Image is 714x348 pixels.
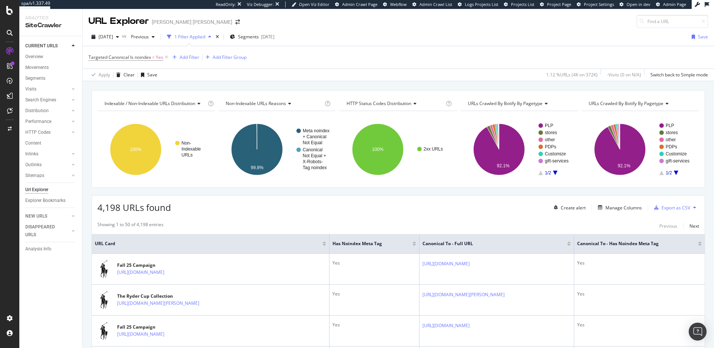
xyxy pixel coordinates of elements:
[303,147,322,152] text: Canonical
[651,202,690,213] button: Export as CSV
[25,223,63,239] div: DISAPPEARED URLS
[25,161,70,169] a: Outlinks
[561,205,586,211] div: Create alert
[99,72,110,78] div: Apply
[25,139,77,147] a: Content
[25,64,77,72] a: Movements
[577,1,614,7] a: Project Settings
[332,260,416,266] div: Yes
[97,221,164,230] div: Showing 1 to 50 of 4,198 entries
[292,1,329,7] a: Open Viz Editor
[577,260,702,266] div: Yes
[226,100,286,107] span: Non-Indexable URLs Reasons
[589,100,663,107] span: URLs Crawled By Botify By pagetype
[25,223,70,239] a: DISAPPEARED URLS
[545,170,551,175] text: 1/2
[545,144,556,149] text: PDPs
[347,100,411,107] span: HTTP Status Codes Distribution
[637,15,708,28] input: Find a URL
[104,100,195,107] span: Indexable / Non-Indexable URLs distribution
[95,260,113,278] img: main image
[25,161,42,169] div: Outlinks
[122,33,128,39] span: vs
[156,52,163,63] span: Yes
[332,240,402,247] span: Has noindex Meta Tag
[465,1,498,7] span: Logs Projects List
[238,34,259,40] span: Segments
[138,69,157,81] button: Save
[666,123,674,128] text: PLP
[422,291,505,298] a: [URL][DOMAIN_NAME][PERSON_NAME]
[577,240,687,247] span: Canonical To - Has noindex Meta Tag
[89,31,122,43] button: [DATE]
[25,150,38,158] div: Inlinks
[303,153,326,158] text: Not Equal +
[89,54,151,60] span: Targeted Canonical Is noindex
[261,34,274,40] div: [DATE]
[25,75,45,82] div: Segments
[25,107,49,115] div: Distribution
[666,130,678,135] text: stores
[25,172,70,180] a: Sitemaps
[345,98,444,110] h4: HTTP Status Codes Distribution
[666,170,672,175] text: 1/2
[607,72,641,78] div: - Visits ( 0 on N/A )
[113,69,135,81] button: Clear
[689,221,699,230] button: Next
[422,322,470,329] a: [URL][DOMAIN_NAME]
[25,139,41,147] div: Content
[303,128,329,133] text: Meta noindex
[627,1,650,7] span: Open in dev
[99,34,113,40] span: 2025 Sep. 20th
[227,31,277,43] button: Segments[DATE]
[152,54,155,60] span: =
[25,186,77,194] a: Url Explorer
[666,144,677,149] text: PDPs
[390,1,407,7] span: Webflow
[383,1,407,7] a: Webflow
[582,117,698,182] div: A chart.
[595,203,642,212] button: Manage Columns
[342,1,377,7] span: Admin Crawl Page
[620,1,650,7] a: Open in dev
[117,269,164,276] a: [URL][DOMAIN_NAME]
[545,123,553,128] text: PLP
[152,18,232,26] div: [PERSON_NAME] [PERSON_NAME]
[25,245,51,253] div: Analysis Info
[25,64,49,72] div: Movements
[25,85,36,93] div: Visits
[577,291,702,297] div: Yes
[247,1,274,7] div: Viz Debugger:
[181,152,193,158] text: URLs
[461,117,577,182] svg: A chart.
[545,130,557,135] text: stores
[551,202,586,213] button: Create alert
[299,1,329,7] span: Open Viz Editor
[25,172,44,180] div: Sitemaps
[117,330,164,338] a: [URL][DOMAIN_NAME]
[117,324,197,330] div: Fall 25 Campaign
[698,34,708,40] div: Save
[25,212,47,220] div: NEW URLS
[181,146,201,152] text: Indexable
[117,262,197,269] div: Fall 25 Campaign
[25,150,70,158] a: Inlinks
[545,137,555,142] text: other
[666,137,676,142] text: other
[605,205,642,211] div: Manage Columns
[584,1,614,7] span: Project Settings
[689,223,699,229] div: Next
[25,42,70,50] a: CURRENT URLS
[25,15,76,21] div: Analytics
[25,85,70,93] a: Visits
[25,53,43,61] div: Overview
[656,1,686,7] a: Admin Page
[650,72,708,78] div: Switch back to Simple mode
[25,197,77,205] a: Explorer Bookmarks
[25,118,51,126] div: Performance
[97,201,171,213] span: 4,198 URLs found
[181,140,191,146] text: Non-
[303,140,322,145] text: Not Equal
[587,98,692,110] h4: URLs Crawled By Botify By pagetype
